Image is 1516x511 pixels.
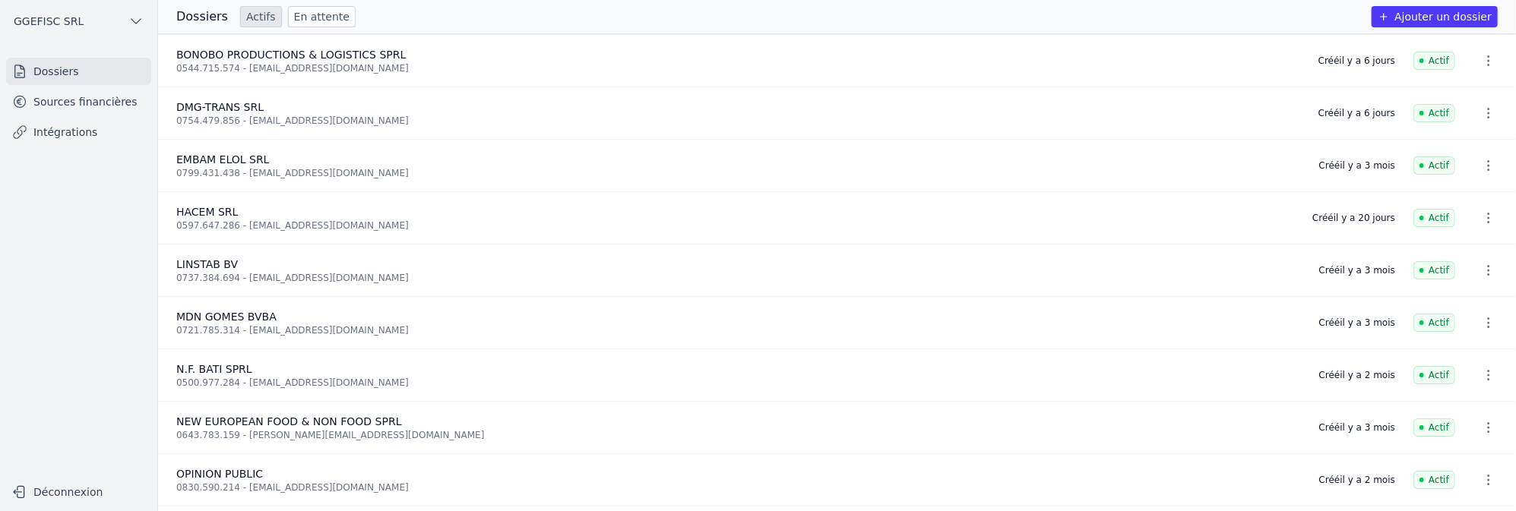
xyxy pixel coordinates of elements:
a: En attente [288,6,356,27]
div: 0737.384.694 - [EMAIL_ADDRESS][DOMAIN_NAME] [176,272,1301,284]
span: BONOBO PRODUCTIONS & LOGISTICS SPRL [176,49,406,61]
div: Créé il y a 3 mois [1319,264,1395,276]
a: Sources financières [6,88,151,115]
button: GGEFISC SRL [6,9,151,33]
span: GGEFISC SRL [14,14,84,29]
div: 0830.590.214 - [EMAIL_ADDRESS][DOMAIN_NAME] [176,481,1301,494]
span: Actif [1413,104,1455,122]
a: Dossiers [6,58,151,85]
span: NEW EUROPEAN FOOD & NON FOOD SPRL [176,415,402,427]
div: Créé il y a 6 jours [1318,55,1395,67]
span: MDN GOMES BVBA [176,311,277,323]
span: Actif [1413,471,1455,489]
span: EMBAM ELOL SRL [176,153,269,166]
div: 0544.715.574 - [EMAIL_ADDRESS][DOMAIN_NAME] [176,62,1300,74]
div: Créé il y a 2 mois [1319,369,1395,381]
div: 0643.783.159 - [PERSON_NAME][EMAIL_ADDRESS][DOMAIN_NAME] [176,429,1301,441]
div: Créé il y a 3 mois [1319,317,1395,329]
div: 0597.647.286 - [EMAIL_ADDRESS][DOMAIN_NAME] [176,219,1294,232]
div: Créé il y a 2 mois [1319,474,1395,486]
span: HACEM SRL [176,206,238,218]
span: Actif [1413,314,1455,332]
span: Actif [1413,366,1455,384]
button: Ajouter un dossier [1372,6,1498,27]
a: Actifs [240,6,282,27]
div: 0754.479.856 - [EMAIL_ADDRESS][DOMAIN_NAME] [176,115,1300,127]
div: Créé il y a 3 mois [1319,421,1395,434]
a: Intégrations [6,118,151,146]
span: Actif [1413,209,1455,227]
div: 0799.431.438 - [EMAIL_ADDRESS][DOMAIN_NAME] [176,167,1301,179]
span: DMG-TRANS SRL [176,101,264,113]
div: 0500.977.284 - [EMAIL_ADDRESS][DOMAIN_NAME] [176,377,1301,389]
span: Actif [1413,52,1455,70]
div: 0721.785.314 - [EMAIL_ADDRESS][DOMAIN_NAME] [176,324,1301,336]
span: Actif [1413,156,1455,175]
span: Actif [1413,418,1455,437]
span: N.F. BATI SPRL [176,363,252,375]
h3: Dossiers [176,8,228,26]
span: LINSTAB BV [176,258,238,270]
div: Créé il y a 3 mois [1319,159,1395,172]
div: Créé il y a 20 jours [1312,212,1395,224]
button: Déconnexion [6,480,151,504]
span: OPINION PUBLIC [176,468,263,480]
div: Créé il y a 6 jours [1318,107,1395,119]
span: Actif [1413,261,1455,279]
